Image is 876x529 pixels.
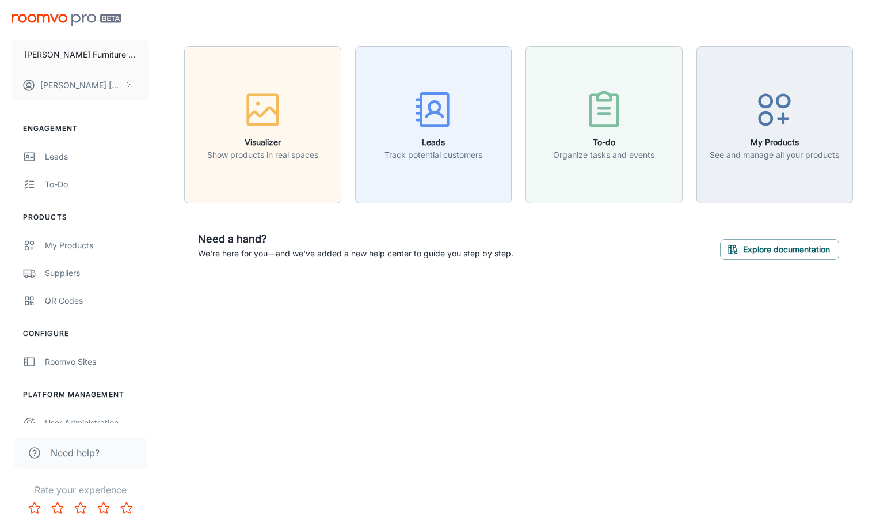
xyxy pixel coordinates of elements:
div: QR Codes [45,294,149,307]
p: [PERSON_NAME] [PERSON_NAME] [40,79,121,92]
button: To-doOrganize tasks and events [525,46,683,203]
h6: Need a hand? [198,231,513,247]
h6: My Products [710,136,839,149]
button: [PERSON_NAME] [PERSON_NAME] [12,70,149,100]
h6: To-do [553,136,654,149]
p: Track potential customers [384,149,482,161]
a: LeadsTrack potential customers [355,118,512,130]
button: [PERSON_NAME] Furniture & Flooring [12,40,149,70]
button: VisualizerShow products in real spaces [184,46,341,203]
div: My Products [45,239,149,252]
h6: Visualizer [207,136,318,149]
button: My ProductsSee and manage all your products [696,46,854,203]
div: Suppliers [45,267,149,279]
div: Leads [45,150,149,163]
img: Roomvo PRO Beta [12,14,121,26]
p: Show products in real spaces [207,149,318,161]
p: Organize tasks and events [553,149,654,161]
p: [PERSON_NAME] Furniture & Flooring [24,48,136,61]
div: To-do [45,178,149,191]
button: Explore documentation [720,239,839,260]
a: To-doOrganize tasks and events [525,118,683,130]
h6: Leads [384,136,482,149]
a: My ProductsSee and manage all your products [696,118,854,130]
button: LeadsTrack potential customers [355,46,512,203]
p: See and manage all your products [710,149,839,161]
p: We're here for you—and we've added a new help center to guide you step by step. [198,247,513,260]
a: Explore documentation [720,243,839,254]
